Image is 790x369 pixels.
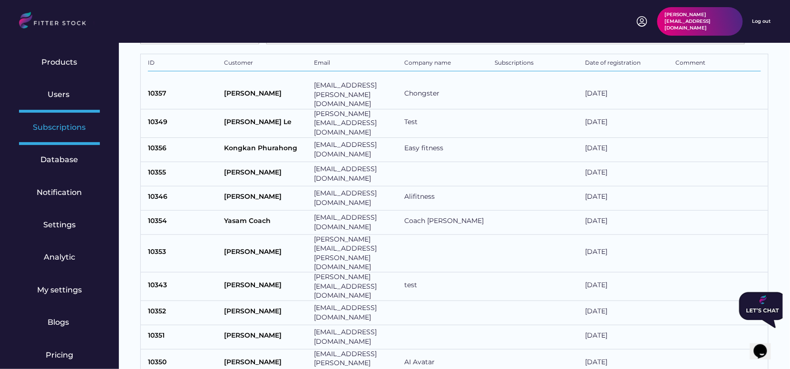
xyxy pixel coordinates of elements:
[41,155,78,165] div: Database
[405,89,490,101] div: Chongster
[585,192,671,204] div: [DATE]
[636,16,648,27] img: profile-circle.svg
[46,350,73,360] div: Pricing
[405,216,490,228] div: Coach [PERSON_NAME]
[405,59,490,68] div: Company name
[37,187,82,198] div: Notification
[148,281,219,292] div: 10343
[314,235,400,272] div: [PERSON_NAME][EMAIL_ADDRESS][PERSON_NAME][DOMAIN_NAME]
[665,11,735,31] div: [PERSON_NAME][EMAIL_ADDRESS][DOMAIN_NAME]
[148,89,219,101] div: 10357
[585,89,671,101] div: [DATE]
[4,4,51,40] img: Chat attention grabber
[405,144,490,155] div: Easy fitness
[43,220,76,230] div: Settings
[585,168,671,180] div: [DATE]
[224,247,310,259] div: [PERSON_NAME]
[224,307,310,319] div: [PERSON_NAME]
[224,168,310,180] div: [PERSON_NAME]
[585,307,671,319] div: [DATE]
[585,144,671,155] div: [DATE]
[48,89,71,100] div: Users
[735,288,783,332] iframe: chat widget
[44,252,75,262] div: Analytic
[19,12,94,31] img: LOGO.svg
[405,281,490,292] div: test
[314,59,400,68] div: Email
[42,57,78,68] div: Products
[314,140,400,159] div: [EMAIL_ADDRESS][DOMAIN_NAME]
[314,109,400,137] div: [PERSON_NAME][EMAIL_ADDRESS][DOMAIN_NAME]
[224,89,310,101] div: [PERSON_NAME]
[314,272,400,301] div: [PERSON_NAME][EMAIL_ADDRESS][DOMAIN_NAME]
[148,307,219,319] div: 10352
[314,189,400,207] div: [EMAIL_ADDRESS][DOMAIN_NAME]
[148,331,219,343] div: 10351
[314,328,400,346] div: [EMAIL_ADDRESS][DOMAIN_NAME]
[675,59,761,68] div: Comment
[224,281,310,292] div: [PERSON_NAME]
[585,59,671,68] div: Date of registration
[224,59,310,68] div: Customer
[48,317,71,328] div: Blogs
[148,247,219,259] div: 10353
[33,122,86,133] div: Subscriptions
[224,331,310,343] div: [PERSON_NAME]
[224,144,310,155] div: Kongkan Phurahong
[405,192,490,204] div: Alifitness
[585,216,671,228] div: [DATE]
[752,18,771,25] div: Log out
[405,117,490,129] div: Test
[585,247,671,259] div: [DATE]
[148,144,219,155] div: 10356
[148,192,219,204] div: 10346
[314,165,400,183] div: [EMAIL_ADDRESS][DOMAIN_NAME]
[585,331,671,343] div: [DATE]
[750,331,780,359] iframe: chat widget
[148,117,219,129] div: 10349
[314,303,400,322] div: [EMAIL_ADDRESS][DOMAIN_NAME]
[585,281,671,292] div: [DATE]
[148,168,219,180] div: 10355
[148,59,219,68] div: ID
[495,59,580,68] div: Subscriptions
[585,117,671,129] div: [DATE]
[314,81,400,109] div: [EMAIL_ADDRESS][PERSON_NAME][DOMAIN_NAME]
[224,192,310,204] div: [PERSON_NAME]
[224,117,310,129] div: [PERSON_NAME] Le
[314,213,400,232] div: [EMAIL_ADDRESS][DOMAIN_NAME]
[37,285,82,295] div: My settings
[224,216,310,228] div: Yasam Coach
[148,216,219,228] div: 10354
